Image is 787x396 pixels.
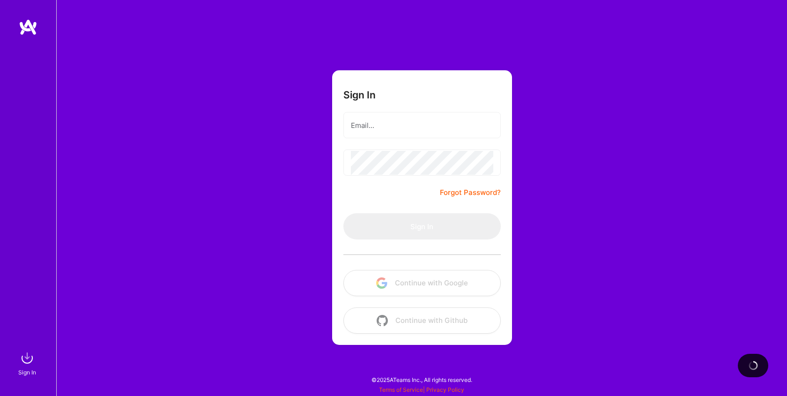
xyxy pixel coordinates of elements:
[343,270,501,296] button: Continue with Google
[343,213,501,239] button: Sign In
[19,19,37,36] img: logo
[343,307,501,334] button: Continue with Github
[18,367,36,377] div: Sign In
[351,113,493,137] input: Email...
[748,360,758,371] img: loading
[379,386,423,393] a: Terms of Service
[426,386,464,393] a: Privacy Policy
[376,277,387,289] img: icon
[56,368,787,391] div: © 2025 ATeams Inc., All rights reserved.
[440,187,501,198] a: Forgot Password?
[377,315,388,326] img: icon
[379,386,464,393] span: |
[343,89,376,101] h3: Sign In
[18,349,37,367] img: sign in
[20,349,37,377] a: sign inSign In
